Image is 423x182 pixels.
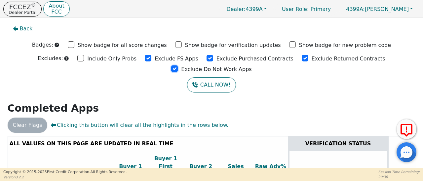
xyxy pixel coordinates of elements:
span: Clicking this button will clear all the highlights in the rows below. [51,121,228,129]
button: Back [8,21,38,36]
button: AboutFCC [43,1,69,17]
p: Copyright © 2015- 2025 First Credit Corporation. [3,169,127,175]
span: 4399A: [346,6,365,12]
button: 4399A:[PERSON_NAME] [339,4,420,14]
p: Exclude Returned Contracts [312,55,385,63]
button: CALL NOW! [187,77,236,92]
span: Dealer: [226,6,246,12]
button: FCCEZ®Dealer Portal [3,2,42,17]
p: Badges: [32,41,54,49]
p: Exclude FS Apps [155,55,198,63]
p: Excludes: [38,55,63,62]
p: Exclude Do Not Work Apps [181,65,251,73]
sup: ® [31,2,36,8]
p: FCC [49,9,64,15]
p: Show badge for all score changes [78,41,167,49]
span: Back [20,25,33,33]
p: Dealer Portal [9,10,36,15]
span: All Rights Reserved. [90,170,127,174]
p: About [49,3,64,9]
p: Show badge for verification updates [185,41,281,49]
button: Report Error to FCC [397,119,416,139]
a: User Role: Primary [275,3,337,16]
p: Session Time Remaining: [378,169,420,174]
p: Show badge for new problem code [299,41,391,49]
p: Version 3.2.2 [3,175,127,180]
span: 4399A [226,6,263,12]
span: [PERSON_NAME] [346,6,409,12]
p: Exclude Purchased Contracts [216,55,293,63]
button: Dealer:4399A [219,4,274,14]
p: FCCEZ [9,4,36,10]
p: Primary [275,3,337,16]
span: User Role : [282,6,309,12]
strong: Completed Apps [8,102,99,114]
p: Include Only Probs [87,55,136,63]
p: 20:30 [378,174,420,179]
